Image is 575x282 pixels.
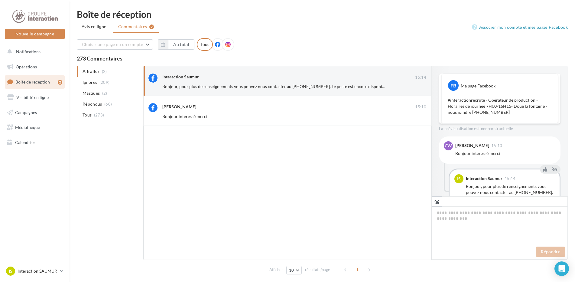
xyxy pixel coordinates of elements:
span: IS [9,268,12,274]
span: 15:10 [491,144,502,148]
a: Boîte de réception2 [4,75,66,88]
p: #interactionrecrute - Opérateur de production - Horaires de journée 7H00-16H15- Doué la fontaine ... [448,97,552,115]
a: IS Interaction SAUMUR [5,265,65,277]
span: Opérations [16,64,37,69]
a: Visibilité en ligne [4,91,66,104]
span: Médiathèque [15,125,40,130]
a: Associer mon compte et mes pages Facebook [472,24,568,31]
a: Campagnes [4,106,66,119]
div: Interaction Saumur [466,176,502,181]
span: (273) [94,113,104,117]
span: Afficher [269,267,283,273]
div: Interaction Saumur [162,74,199,80]
span: (60) [104,102,112,107]
span: (2) [102,91,107,96]
span: Choisir une page ou un compte [82,42,143,47]
div: 2 [58,80,62,85]
a: Médiathèque [4,121,66,134]
div: Boîte de réception [77,10,568,19]
button: Choisir une page ou un compte [77,39,153,50]
span: résultats/page [305,267,330,273]
span: Bonjour, pour plus de renseignements vous pouvez nous contacter au [PHONE_NUMBER]. Le poste est e... [162,84,451,89]
span: 10 [289,268,294,273]
span: Campagnes [15,110,37,115]
div: Tous [197,38,213,51]
span: (209) [99,80,110,85]
div: [PERSON_NAME] [455,143,489,148]
span: Avis en ligne [82,24,106,30]
span: 15:10 [415,104,426,110]
button: @ [432,196,442,207]
span: IS [457,176,461,182]
span: Visibilité en ligne [16,95,49,100]
span: Masqués [83,90,100,96]
button: Notifications [4,45,63,58]
span: Répondus [83,101,102,107]
span: Tous [83,112,92,118]
span: 1 [352,265,362,274]
span: 15:14 [505,177,516,181]
span: Calendrier [15,140,35,145]
button: Répondre [536,247,565,257]
span: Bonjour intéressé merci [162,114,207,119]
span: Ignorés [83,79,97,85]
button: Au total [158,39,194,50]
button: Au total [168,39,194,50]
span: CW [445,143,452,149]
div: Bonjour intéressé merci [455,150,556,156]
span: 15:14 [415,75,426,80]
div: La prévisualisation est non-contractuelle [439,124,560,132]
a: Calendrier [4,136,66,149]
button: 10 [286,266,302,274]
div: Bonjour, pour plus de renseignements vous pouvez nous contacter au [PHONE_NUMBER]. Le poste est e... [466,183,555,208]
span: Notifications [16,49,41,54]
p: Interaction SAUMUR [18,268,58,274]
a: Opérations [4,61,66,73]
div: [PERSON_NAME] [162,104,196,110]
div: Ma page Facebook [461,83,495,89]
div: 273 Commentaires [77,56,568,61]
span: Boîte de réception [15,79,50,84]
i: @ [434,198,440,204]
div: FB [448,80,459,91]
button: Nouvelle campagne [5,29,65,39]
div: Open Intercom Messenger [554,261,569,276]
